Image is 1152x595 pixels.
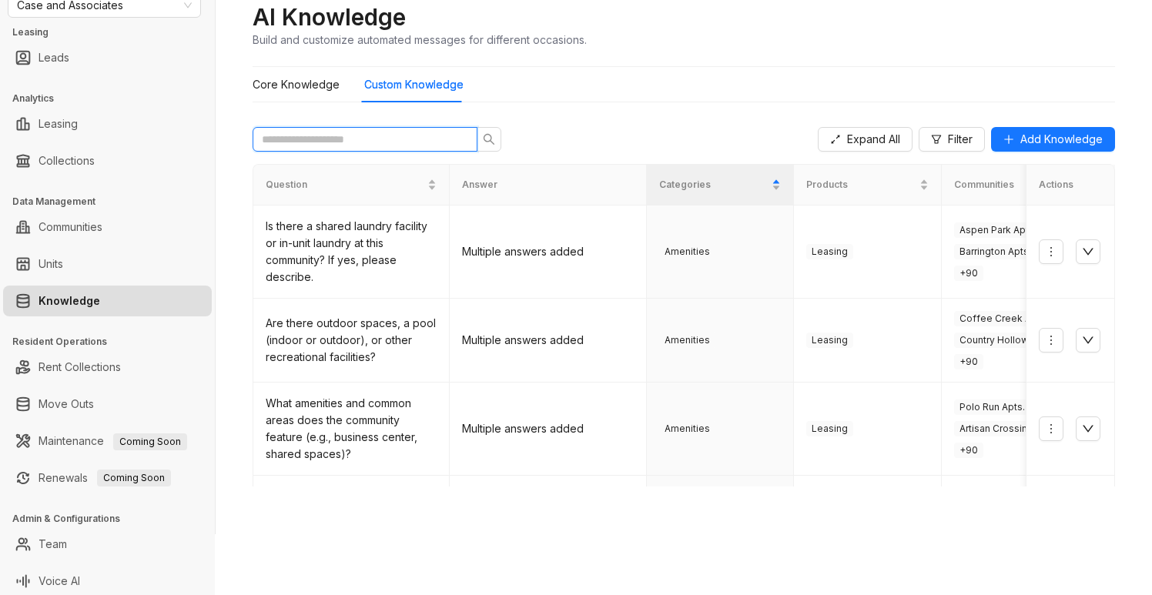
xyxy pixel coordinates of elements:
[659,178,769,192] span: Categories
[1045,423,1057,435] span: more
[39,286,100,316] a: Knowledge
[954,443,983,458] span: + 90
[253,2,406,32] h2: AI Knowledge
[991,127,1115,152] button: Add Knowledge
[266,178,424,192] span: Question
[954,266,983,281] span: + 90
[931,134,942,145] span: filter
[39,389,94,420] a: Move Outs
[954,399,1030,415] span: Polo Run Apts.
[39,145,95,176] a: Collections
[266,315,437,366] div: Are there outdoor spaces, a pool (indoor or outdoor), or other recreational facilities?
[919,127,985,152] button: Filter
[3,389,212,420] li: Move Outs
[1026,165,1115,206] th: Actions
[1045,246,1057,258] span: more
[659,333,715,348] span: Amenities
[847,131,900,148] span: Expand All
[266,395,437,463] div: What amenities and common areas does the community feature (e.g., business center, shared spaces)?
[12,92,215,105] h3: Analytics
[450,383,646,476] td: Multiple answers added
[3,212,212,242] li: Communities
[12,335,215,349] h3: Resident Operations
[39,249,63,279] a: Units
[12,195,215,209] h3: Data Management
[450,206,646,299] td: Multiple answers added
[12,25,215,39] h3: Leasing
[39,352,121,383] a: Rent Collections
[12,512,215,526] h3: Admin & Configurations
[3,463,212,493] li: Renewals
[3,249,212,279] li: Units
[253,76,340,93] div: Core Knowledge
[3,109,212,139] li: Leasing
[806,244,853,259] span: Leasing
[954,354,983,369] span: + 90
[266,218,437,286] div: Is there a shared laundry facility or in-unit laundry at this community? If yes, please describe.
[794,165,941,206] th: Products
[954,178,1063,192] span: Communities
[3,286,212,316] li: Knowledge
[948,131,973,148] span: Filter
[3,426,212,456] li: Maintenance
[3,352,212,383] li: Rent Collections
[806,421,853,436] span: Leasing
[1045,334,1057,346] span: more
[1082,334,1094,346] span: down
[954,244,1036,259] span: Barrington Apts.
[1082,423,1094,435] span: down
[806,333,853,348] span: Leasing
[483,133,495,145] span: search
[954,311,1051,326] span: Coffee Creek Apts
[659,421,715,436] span: Amenities
[659,244,715,259] span: Amenities
[954,421,1062,436] span: Artisan Crossing Apts
[39,42,69,73] a: Leads
[39,109,78,139] a: Leasing
[39,529,67,560] a: Team
[1003,134,1014,145] span: plus
[818,127,913,152] button: Expand All
[364,76,464,93] div: Custom Knowledge
[3,145,212,176] li: Collections
[113,433,187,450] span: Coming Soon
[253,165,450,206] th: Question
[954,333,1060,348] span: Country Hollow Apts.
[39,212,102,242] a: Communities
[942,165,1089,206] th: Communities
[806,178,916,192] span: Products
[3,42,212,73] li: Leads
[97,470,171,486] span: Coming Soon
[1082,246,1094,258] span: down
[450,299,646,383] td: Multiple answers added
[39,463,171,493] a: RenewalsComing Soon
[954,222,1040,238] span: Aspen Park Apts
[3,529,212,560] li: Team
[1020,131,1103,148] span: Add Knowledge
[450,476,646,590] td: No answer available
[830,134,841,145] span: expand-alt
[253,32,587,48] div: Build and customize automated messages for different occasions.
[450,165,646,206] th: Answer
